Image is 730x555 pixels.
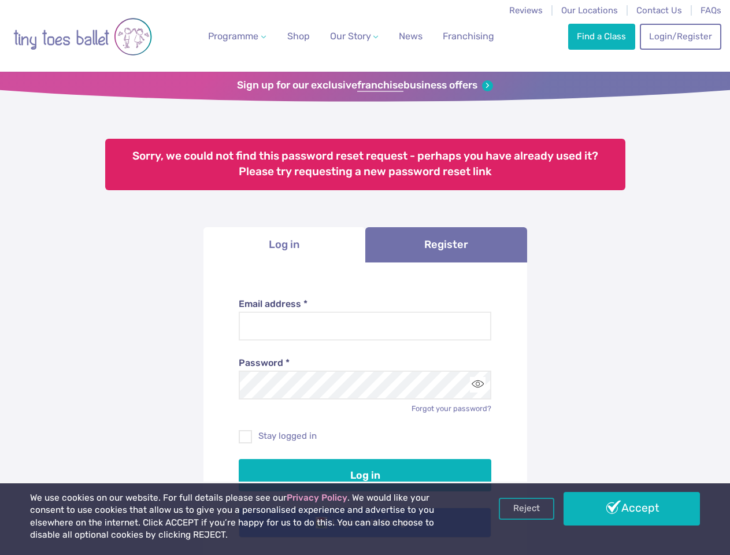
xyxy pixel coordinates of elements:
a: Shop [283,25,314,48]
a: News [394,25,427,48]
img: tiny toes ballet [13,8,152,66]
a: FAQs [701,5,721,16]
button: Toggle password visibility [470,377,486,393]
a: Find a Class [568,24,635,49]
a: Login/Register [640,24,721,49]
strong: franchise [357,79,403,92]
a: Programme [203,25,270,48]
span: Our Story [330,31,371,42]
span: Shop [287,31,310,42]
a: Reject [499,498,554,520]
label: Stay logged in [239,430,491,442]
span: Programme [208,31,258,42]
label: Password * [239,357,491,369]
span: News [399,31,423,42]
a: Forgot your password? [412,404,491,413]
a: Sign up for our exclusivefranchisebusiness offers [237,79,493,92]
a: Register [365,227,527,262]
p: We use cookies on our website. For full details please see our . We would like your consent to us... [30,492,465,542]
button: Log in [239,459,491,491]
a: Our Story [325,25,383,48]
div: Sorry, we could not find this password reset request - perhaps you have already used it? Please t... [105,139,625,190]
span: Franchising [443,31,494,42]
a: Accept [564,492,700,526]
a: Privacy Policy [287,493,347,503]
a: Contact Us [636,5,682,16]
a: Reviews [509,5,543,16]
label: Email address * [239,298,491,310]
a: Franchising [438,25,499,48]
a: Our Locations [561,5,618,16]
